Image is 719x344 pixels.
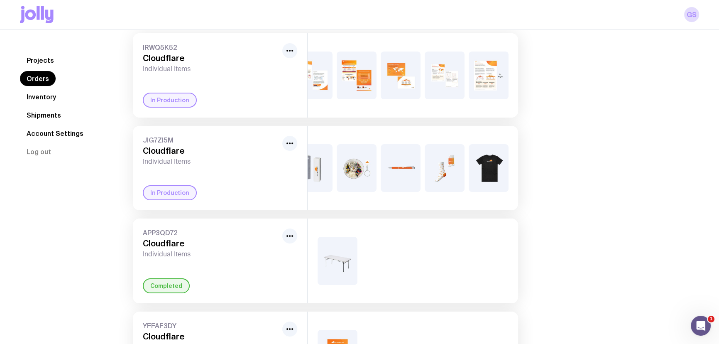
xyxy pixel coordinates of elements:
[143,136,279,144] span: JIG7ZI5M
[143,332,279,342] h3: Cloudflare
[20,89,63,104] a: Inventory
[143,146,279,156] h3: Cloudflare
[143,43,279,52] span: IRWQ5K52
[143,322,279,330] span: YFFAF3DY
[20,108,68,123] a: Shipments
[20,71,56,86] a: Orders
[20,126,90,141] a: Account Settings
[143,93,197,108] div: In Production
[143,238,279,248] h3: Cloudflare
[143,53,279,63] h3: Cloudflare
[684,7,699,22] a: GS
[691,316,711,336] iframe: Intercom live chat
[20,144,58,159] button: Log out
[143,185,197,200] div: In Production
[143,250,279,258] span: Individual Items
[143,278,190,293] div: Completed
[143,157,279,166] span: Individual Items
[708,316,714,322] span: 1
[143,65,279,73] span: Individual Items
[143,229,279,237] span: APP3QD72
[20,53,61,68] a: Projects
